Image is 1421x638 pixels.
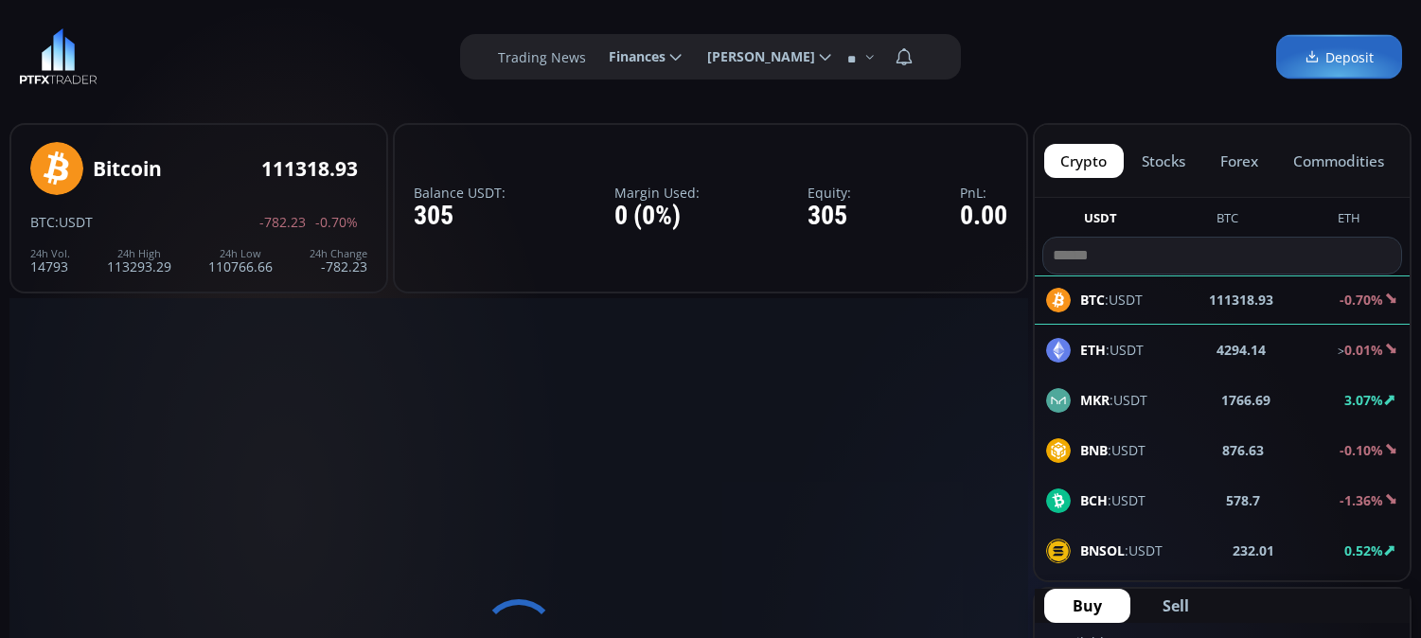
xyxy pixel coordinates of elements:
[1073,594,1102,617] span: Buy
[1217,340,1266,360] b: 4294.14
[694,38,815,76] span: [PERSON_NAME]
[1080,491,1108,509] b: BCH
[55,213,93,231] span: :USDT
[1338,343,1344,359] span: >
[310,248,367,274] div: -782.23
[1080,490,1146,510] span: :USDT
[614,202,700,231] div: 0 (0%)
[1305,47,1374,67] span: Deposit
[1126,144,1202,178] button: stocks
[498,47,586,67] label: Trading News
[1344,341,1383,359] b: 0.01%
[1276,35,1402,80] a: Deposit
[1080,541,1163,560] span: :USDT
[1340,441,1383,459] b: -0.10%
[1080,340,1144,360] span: :USDT
[1221,390,1270,410] b: 1766.69
[1204,144,1275,178] button: forex
[1163,594,1189,617] span: Sell
[19,28,98,85] img: LOGO
[1080,441,1108,459] b: BNB
[30,248,70,259] div: 24h Vol.
[1080,341,1106,359] b: ETH
[960,186,1007,200] label: PnL:
[595,38,666,76] span: Finances
[208,248,273,274] div: 110766.66
[1340,491,1383,509] b: -1.36%
[1276,144,1400,178] button: commodities
[1134,589,1217,623] button: Sell
[1344,541,1383,559] b: 0.52%
[808,186,851,200] label: Equity:
[614,186,700,200] label: Margin Used:
[30,213,55,231] span: BTC
[1209,209,1246,233] button: BTC
[414,186,506,200] label: Balance USDT:
[259,215,306,229] span: -782.23
[1222,440,1264,460] b: 876.63
[808,202,851,231] div: 305
[310,248,367,259] div: 24h Change
[1044,589,1130,623] button: Buy
[261,158,358,180] div: 111318.93
[107,248,171,274] div: 113293.29
[1080,541,1125,559] b: BNSOL
[1330,209,1368,233] button: ETH
[1076,209,1125,233] button: USDT
[1233,541,1274,560] b: 232.01
[1044,144,1124,178] button: crypto
[1080,390,1147,410] span: :USDT
[960,202,1007,231] div: 0.00
[1344,391,1383,409] b: 3.07%
[1226,490,1260,510] b: 578.7
[315,215,358,229] span: -0.70%
[208,248,273,259] div: 24h Low
[1080,440,1146,460] span: :USDT
[107,248,171,259] div: 24h High
[414,202,506,231] div: 305
[30,248,70,274] div: 14793
[1080,391,1110,409] b: MKR
[93,158,162,180] div: Bitcoin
